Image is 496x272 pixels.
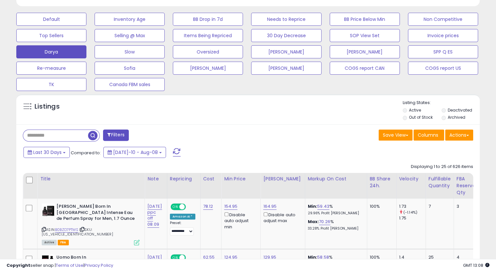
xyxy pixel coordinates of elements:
[411,164,473,170] div: Displaying 1 to 25 of 626 items
[330,45,400,58] button: [PERSON_NAME]
[330,29,400,42] button: SOP View Set
[7,263,113,269] div: seller snap | |
[203,175,219,182] div: Cost
[263,203,277,210] a: 164.95
[56,204,136,223] b: [PERSON_NAME] Born In [GEOGRAPHIC_DATA] Intense Eau de Perfum Spray for Men, 1.7 Ounce
[428,175,451,189] div: Fulfillable Quantity
[251,62,321,75] button: [PERSON_NAME]
[263,211,300,224] div: Disable auto adjust max
[173,62,243,75] button: [PERSON_NAME]
[56,262,83,268] a: Terms of Use
[42,204,55,217] img: 41Z7yn+qqQL._SL40_.jpg
[428,204,449,209] div: 7
[147,203,162,228] a: [DATE] ppc off 08.09
[55,227,78,233] a: B0BZD7PTMS
[251,13,321,26] button: Needs to Reprice
[95,78,165,91] button: Canada FBM sales
[224,211,255,230] div: Disable auto adjust min
[16,29,86,42] button: Top Sellers
[409,114,433,120] label: Out of Stock
[408,45,478,58] button: SPP Q ES
[95,45,165,58] button: Slow
[408,62,478,75] button: COGS report US
[170,221,195,235] div: Preset:
[71,150,101,156] span: Compared to:
[95,29,165,42] button: Selling @ Max
[58,240,69,245] span: FBA
[103,147,166,158] button: [DATE]-10 - Aug-08
[16,62,86,75] button: Re-measure
[113,149,158,156] span: [DATE]-10 - Aug-08
[224,203,237,210] a: 154.95
[408,29,478,42] button: Invoice prices
[171,204,179,210] span: ON
[399,175,423,182] div: Velocity
[457,204,476,209] div: 3
[40,175,142,182] div: Title
[185,204,195,210] span: OFF
[413,129,444,141] button: Columns
[403,210,417,215] small: (-1.14%)
[35,102,60,111] h5: Listings
[308,204,362,216] div: %
[173,45,243,58] button: Oversized
[173,29,243,42] button: Items Being Repriced
[403,100,480,106] p: Listing States:
[409,107,421,113] label: Active
[42,227,113,237] span: | SKU: [US_VEHICLE_IDENTIFICATION_NUMBER]
[308,219,362,231] div: %
[308,219,319,225] b: Max:
[173,13,243,26] button: BB Drop in 7d
[7,262,30,268] strong: Copyright
[457,175,478,196] div: FBA Reserved Qty
[308,226,362,231] p: 33.28% Profit [PERSON_NAME]
[308,203,318,209] b: Min:
[319,219,330,225] a: 70.26
[224,175,258,182] div: Min Price
[379,129,413,141] button: Save View
[95,62,165,75] button: Sofia
[170,214,195,219] div: Amazon AI *
[330,62,400,75] button: COGS report CAN
[84,262,113,268] a: Privacy Policy
[16,13,86,26] button: Default
[399,215,426,221] div: 1.75
[317,203,329,210] a: 59.43
[251,29,321,42] button: 30 Day Decrease
[330,13,400,26] button: BB Price Below Min
[445,129,473,141] button: Actions
[447,107,472,113] label: Deactivated
[370,204,391,209] div: 100%
[251,45,321,58] button: [PERSON_NAME]
[16,45,86,58] button: Darya
[147,175,164,182] div: Note
[170,175,198,182] div: Repricing
[399,204,426,209] div: 1.73
[203,203,213,210] a: 78.12
[370,175,394,189] div: BB Share 24h.
[447,114,465,120] label: Archived
[308,211,362,216] p: 29.96% Profit [PERSON_NAME]
[42,204,140,245] div: ASIN:
[263,175,302,182] div: [PERSON_NAME]
[95,13,165,26] button: Inventory Age
[16,78,86,91] button: TK
[103,129,128,141] button: Filters
[463,262,489,268] span: 2025-09-8 13:08 GMT
[33,149,62,156] span: Last 30 Days
[418,132,438,138] span: Columns
[42,240,57,245] span: All listings currently available for purchase on Amazon
[308,175,364,182] div: Markup on Cost
[305,173,367,199] th: The percentage added to the cost of goods (COGS) that forms the calculator for Min & Max prices.
[408,13,478,26] button: Non Competitive
[23,147,70,158] button: Last 30 Days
